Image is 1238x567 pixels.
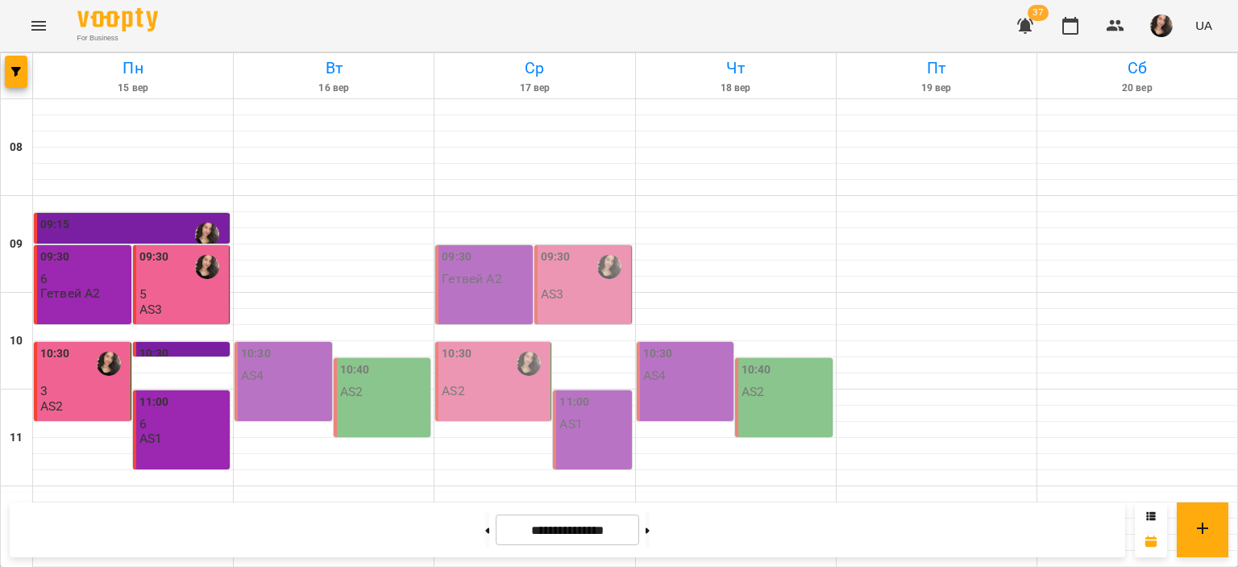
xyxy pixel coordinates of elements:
[1040,81,1235,96] h6: 20 вер
[241,345,271,363] label: 10:30
[236,56,431,81] h6: Вт
[195,223,219,247] img: Самчук Анастасія Олександрівна
[139,287,226,301] p: 5
[40,286,100,300] p: Гетвей А2
[839,81,1034,96] h6: 19 вер
[643,369,666,382] p: AS4
[40,216,70,234] label: 09:15
[139,432,162,445] p: AS1
[139,417,227,431] p: 6
[10,429,23,447] h6: 11
[597,255,621,279] img: Самчук Анастасія Олександрівна
[19,6,58,45] button: Menu
[35,56,231,81] h6: Пн
[442,272,501,286] p: Гетвей А2
[541,287,563,301] p: AS3
[638,81,833,96] h6: 18 вер
[10,236,23,253] h6: 09
[437,56,632,81] h6: Ср
[77,33,158,44] span: For Business
[1040,56,1235,81] h6: Сб
[10,139,23,156] h6: 08
[139,302,162,316] p: AS3
[442,345,472,363] label: 10:30
[742,361,771,379] label: 10:40
[643,345,673,363] label: 10:30
[1150,15,1173,37] img: af1f68b2e62f557a8ede8df23d2b6d50.jpg
[559,417,582,431] p: AS1
[97,352,121,376] img: Самчук Анастасія Олександрівна
[1195,17,1212,34] span: UA
[559,394,589,411] label: 11:00
[40,345,70,363] label: 10:30
[195,255,219,279] img: Самчук Анастасія Олександрівна
[442,384,464,398] p: AS2
[638,56,833,81] h6: Чт
[340,361,370,379] label: 10:40
[40,384,127,398] p: 3
[139,394,169,411] label: 11:00
[139,345,169,363] label: 10:30
[139,248,169,266] label: 09:30
[541,248,571,266] label: 09:30
[241,369,264,382] p: AS4
[340,385,363,398] p: AS2
[77,8,158,31] img: Voopty Logo
[437,81,632,96] h6: 17 вер
[236,81,431,96] h6: 16 вер
[40,248,70,266] label: 09:30
[40,399,63,413] p: AS2
[35,81,231,96] h6: 15 вер
[742,385,764,398] p: AS2
[839,56,1034,81] h6: Пт
[10,332,23,350] h6: 10
[1189,10,1219,40] button: UA
[517,352,541,376] img: Самчук Анастасія Олександрівна
[40,272,128,286] p: 6
[442,248,472,266] label: 09:30
[1028,5,1049,21] span: 37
